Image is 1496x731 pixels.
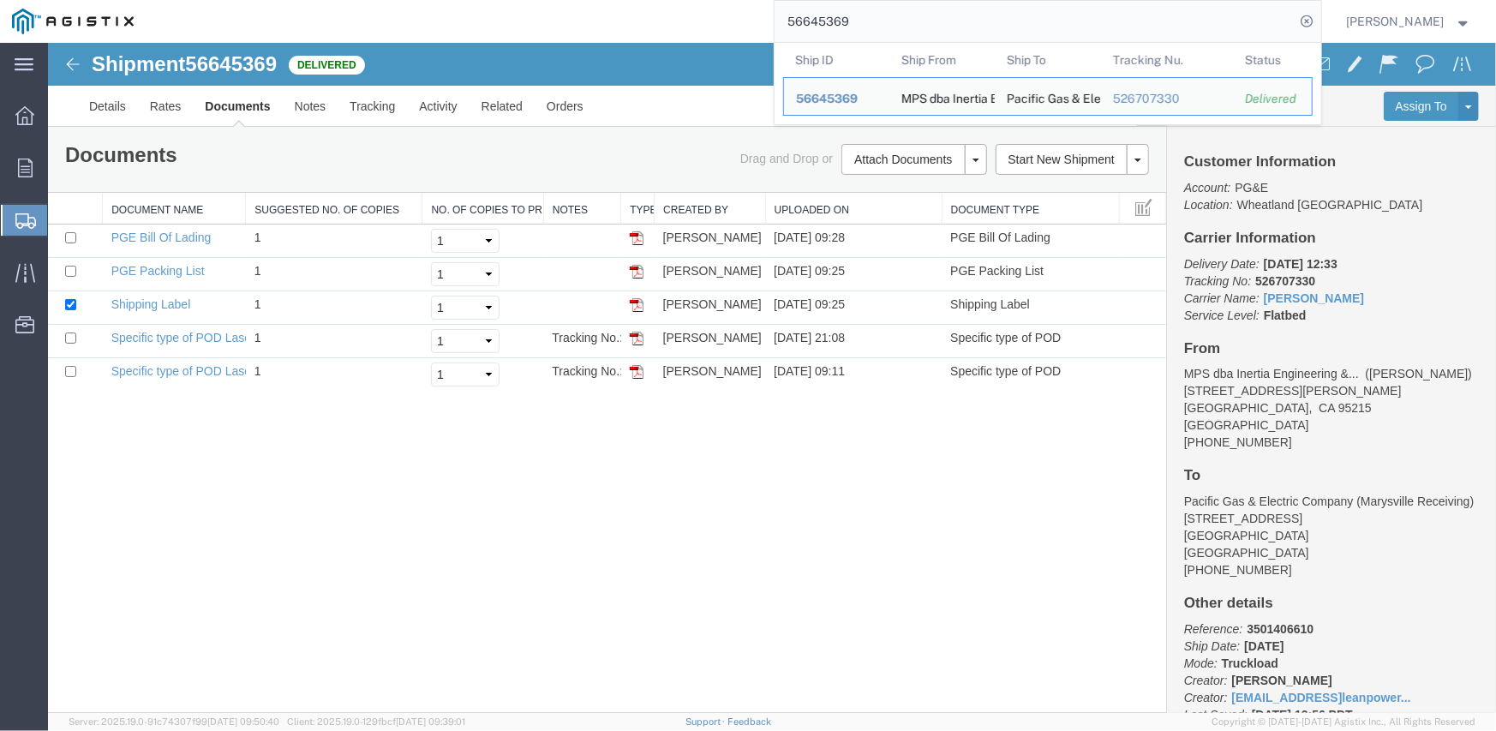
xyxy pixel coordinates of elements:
td: 1 [198,315,374,349]
div: 526707330 [1112,90,1221,108]
a: Feedback [727,716,771,727]
b: Flatbed [1216,266,1259,279]
p: Wheatland [GEOGRAPHIC_DATA] [1136,136,1431,171]
i: Tracking No: [1136,231,1203,245]
th: Type: activate to sort column ascending [573,150,607,182]
button: Assign To [1336,49,1411,78]
a: Orders [487,43,548,84]
td: [DATE] 09:25 [717,249,894,282]
b: 526707330 [1207,231,1267,245]
td: [PERSON_NAME] [607,215,717,249]
td: Shipping Label [894,249,1071,282]
td: 1 [198,215,374,249]
b: [PERSON_NAME] [1184,631,1284,644]
div: MPS dba Inertia Engineering & Machine Works Inc [901,78,983,115]
span: [DATE] 12:56 PDT [1204,665,1305,679]
address: MPS dba Inertia Engineering & Machine Works Inc [1136,322,1431,408]
td: [DATE] 09:11 [717,315,894,349]
th: Document Name: activate to sort column ascending [55,150,198,182]
div: Delivered [1245,90,1300,108]
h4: Other details [1136,553,1431,569]
th: Created by: activate to sort column ascending [607,150,717,182]
a: Rates [90,43,146,84]
i: Ship Date: [1136,596,1192,610]
th: Suggested No. of Copies: activate to sort column ascending [198,150,374,182]
td: [PERSON_NAME] [607,249,717,282]
td: PGE Bill Of Lading [894,182,1071,215]
button: Start New Shipment [948,101,1080,132]
td: PGE Packing List [894,215,1071,249]
span: PG&E [1187,138,1220,152]
h4: To [1136,425,1431,441]
i: Creator: [1136,648,1180,662]
span: Chantelle Bower [1347,12,1445,31]
a: Tracking [290,43,359,84]
a: Specific type of POD Laser [63,321,207,335]
i: Last Saved: [1136,665,1200,679]
a: [EMAIL_ADDRESS]leanpower... [1184,648,1363,662]
td: 1 [198,282,374,315]
h1: Documents [17,101,129,123]
address: Pacific Gas & Electric Company (Marysville Receiving) [STREET_ADDRESS] [GEOGRAPHIC_DATA] [PHONE_N... [1136,450,1431,536]
a: Specific type of POD Laser [63,288,207,302]
th: Ship To [995,43,1101,77]
td: [PERSON_NAME] [607,282,717,315]
b: Truckload [1174,614,1230,627]
td: Tracking No.: 526707330; Document Id: 1655028430 [495,315,573,349]
td: [DATE] 09:28 [717,182,894,215]
input: Search for shipment number, reference number [775,1,1296,42]
td: Specific type of POD [894,282,1071,315]
b: 3501406610 [1199,579,1266,593]
span: [DATE] 09:50:40 [207,716,279,727]
a: PGE Packing List [63,221,157,235]
button: Attach Documents [793,101,917,132]
div: Pacific Gas & Electric Company [1007,78,1089,115]
a: PGE Bill Of Lading [63,188,164,201]
span: Drag and Drop or [692,109,785,123]
td: 1 [198,182,374,215]
th: Ship ID [783,43,889,77]
a: Activity [359,43,421,84]
i: Location: [1136,155,1185,169]
i: Carrier Name: [1136,249,1212,262]
td: [PERSON_NAME] [607,182,717,215]
a: Documents [145,43,234,84]
iframe: FS Legacy Container [48,43,1496,713]
th: Tracking Nu. [1100,43,1233,77]
a: Shipping Label [63,255,143,268]
span: [GEOGRAPHIC_DATA] [1136,503,1261,517]
img: pdf.gif [582,289,595,303]
i: Delivery Date: [1136,214,1212,228]
td: Specific type of POD [894,315,1071,349]
td: [PERSON_NAME] [607,315,717,349]
table: Search Results [783,43,1321,124]
span: [GEOGRAPHIC_DATA] [1136,375,1261,389]
img: pdf.gif [582,189,595,202]
b: [DATE] 12:33 [1216,214,1290,228]
i: Creator: [1136,631,1180,644]
img: logo [12,9,134,34]
td: [DATE] 21:08 [717,282,894,315]
th: Notes: activate to sort column ascending [495,150,573,182]
th: Status [1233,43,1313,77]
b: [DATE] [1196,596,1236,610]
h4: Customer Information [1136,111,1431,128]
span: Copyright © [DATE]-[DATE] Agistix Inc., All Rights Reserved [1212,715,1475,729]
span: [DATE] 09:39:01 [396,716,465,727]
img: pdf.gif [582,222,595,236]
button: [PERSON_NAME] [1346,11,1473,32]
td: Tracking No.: 526707330; Document Id: 1655028429 [495,282,573,315]
th: Document Type: activate to sort column ascending [894,150,1071,182]
td: 1 [198,249,374,282]
th: No. of Copies to Print: activate to sort column ascending [374,150,495,182]
i: Service Level: [1136,266,1212,279]
a: Notes [235,43,290,84]
i: Account: [1136,138,1182,152]
a: Support [685,716,728,727]
th: Uploaded On: activate to sort column ascending [717,150,894,182]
